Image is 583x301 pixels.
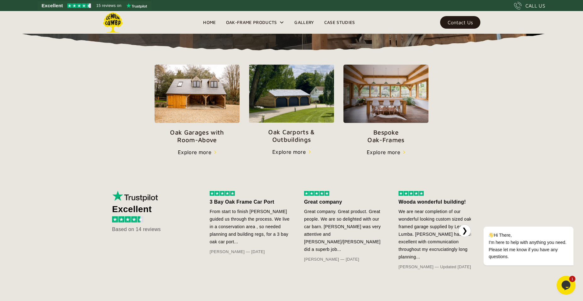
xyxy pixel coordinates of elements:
[272,148,306,156] div: Explore more
[221,11,290,34] div: Oak-Frame Products
[210,208,291,246] div: From start to finish [PERSON_NAME] guided us through the process. We live in a conservation area ...
[178,148,216,156] a: Explore more
[343,65,428,144] a: BespokeOak-Frames
[304,191,329,196] img: 5 stars
[42,2,63,9] span: Excellent
[399,198,480,206] div: Wooda wonderful building!
[448,20,473,25] div: Contact Us
[112,226,191,233] div: Based on 14 reviews
[440,16,480,29] a: Contact Us
[399,191,424,196] img: 5 stars
[343,129,428,144] p: Bespoke Oak-Frames
[557,276,577,295] iframe: chat widget
[67,3,91,8] img: Trustpilot 4.5 stars
[399,263,480,271] div: [PERSON_NAME] — Updated [DATE]
[226,19,277,26] div: Oak-Frame Products
[178,148,211,156] div: Explore more
[155,129,240,144] p: Oak Garages with Room-Above
[525,2,545,9] div: CALL US
[289,18,319,27] a: Gallery
[155,65,240,144] a: Oak Garages withRoom-Above
[319,18,360,27] a: Case Studies
[399,208,480,261] div: We are near completion of our wonderful looking custom sized oak framed garage supplied by Lemon ...
[112,205,191,213] div: Excellent
[210,191,235,196] img: 5 stars
[210,198,291,206] div: 3 Bay Oak Frame Car Port
[367,148,400,156] div: Explore more
[304,198,386,206] div: Great company
[198,18,221,27] a: Home
[249,128,334,143] p: Oak Carports & Outbuildings
[112,191,159,202] img: Trustpilot
[304,256,386,263] div: [PERSON_NAME] — [DATE]
[304,208,386,253] div: Great company. Great product. Great people. We are so delighted with our car barn. [PERSON_NAME] ...
[458,224,471,237] button: ❯
[126,3,147,8] img: Trustpilot logo
[112,216,144,222] img: 4.5 stars
[463,170,577,273] iframe: chat widget
[367,148,405,156] a: Explore more
[38,1,151,10] a: See Lemon Lumba reviews on Trustpilot
[514,2,545,9] a: CALL US
[96,2,122,9] span: 15 reviews on
[249,65,334,143] a: Oak Carports &Outbuildings
[272,148,311,156] a: Explore more
[210,248,291,256] div: [PERSON_NAME] — [DATE]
